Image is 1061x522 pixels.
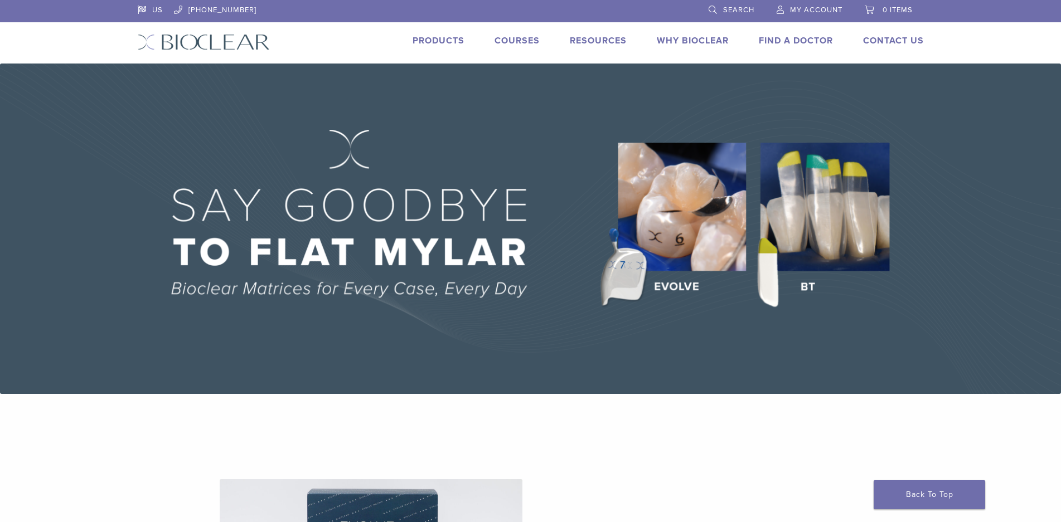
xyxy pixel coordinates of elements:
[863,35,924,46] a: Contact Us
[759,35,833,46] a: Find A Doctor
[874,480,985,509] a: Back To Top
[570,35,627,46] a: Resources
[657,35,729,46] a: Why Bioclear
[790,6,842,14] span: My Account
[495,35,540,46] a: Courses
[883,6,913,14] span: 0 items
[138,34,270,50] img: Bioclear
[723,6,754,14] span: Search
[413,35,464,46] a: Products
